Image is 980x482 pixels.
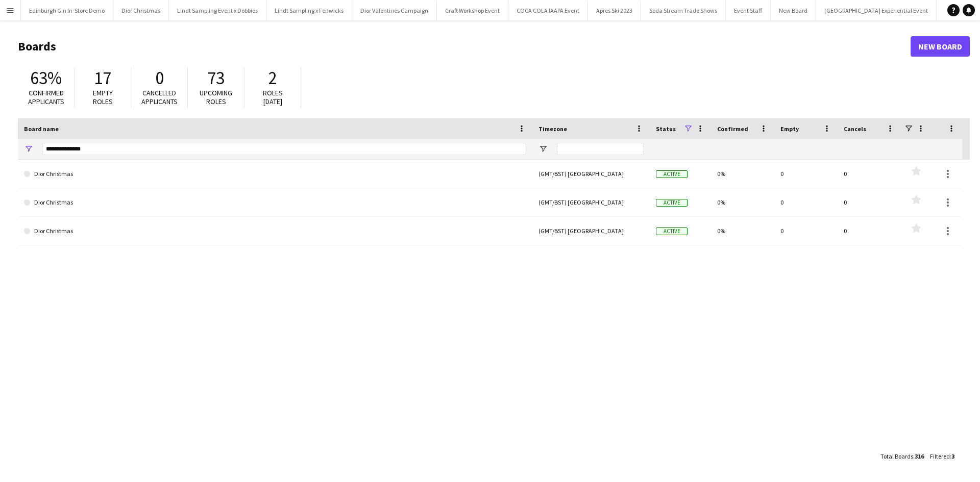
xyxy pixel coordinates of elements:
[24,125,59,133] span: Board name
[42,143,526,155] input: Board name Filter Input
[656,199,688,207] span: Active
[113,1,169,20] button: Dior Christmas
[207,67,225,89] span: 73
[656,170,688,178] span: Active
[141,88,178,106] span: Cancelled applicants
[588,1,641,20] button: Apres Ski 2023
[711,217,774,245] div: 0%
[538,144,548,154] button: Open Filter Menu
[726,1,771,20] button: Event Staff
[30,67,62,89] span: 63%
[771,1,816,20] button: New Board
[24,144,33,154] button: Open Filter Menu
[266,1,352,20] button: Lindt Sampling x Fenwicks
[711,188,774,216] div: 0%
[838,188,901,216] div: 0
[844,125,866,133] span: Cancels
[911,36,970,57] a: New Board
[437,1,508,20] button: Craft Workshop Event
[656,227,688,235] span: Active
[838,160,901,188] div: 0
[717,125,748,133] span: Confirmed
[200,88,232,106] span: Upcoming roles
[711,160,774,188] div: 0%
[263,88,283,106] span: Roles [DATE]
[24,160,526,188] a: Dior Christmas
[28,88,64,106] span: Confirmed applicants
[169,1,266,20] button: Lindt Sampling Event x Dobbies
[532,188,650,216] div: (GMT/BST) [GEOGRAPHIC_DATA]
[508,1,588,20] button: COCA COLA IAAPA Event
[352,1,437,20] button: Dior Valentines Campaign
[774,188,838,216] div: 0
[557,143,644,155] input: Timezone Filter Input
[94,67,111,89] span: 17
[774,217,838,245] div: 0
[930,452,950,460] span: Filtered
[641,1,726,20] button: Soda Stream Trade Shows
[93,88,113,106] span: Empty roles
[155,67,164,89] span: 0
[780,125,799,133] span: Empty
[532,217,650,245] div: (GMT/BST) [GEOGRAPHIC_DATA]
[532,160,650,188] div: (GMT/BST) [GEOGRAPHIC_DATA]
[930,446,954,466] div: :
[880,452,913,460] span: Total Boards
[18,39,911,54] h1: Boards
[24,217,526,245] a: Dior Christmas
[268,67,277,89] span: 2
[838,217,901,245] div: 0
[21,1,113,20] button: Edinburgh Gin In-Store Demo
[880,446,924,466] div: :
[656,125,676,133] span: Status
[915,452,924,460] span: 316
[816,1,937,20] button: [GEOGRAPHIC_DATA] Experiential Event
[24,188,526,217] a: Dior Christmas
[538,125,567,133] span: Timezone
[951,452,954,460] span: 3
[774,160,838,188] div: 0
